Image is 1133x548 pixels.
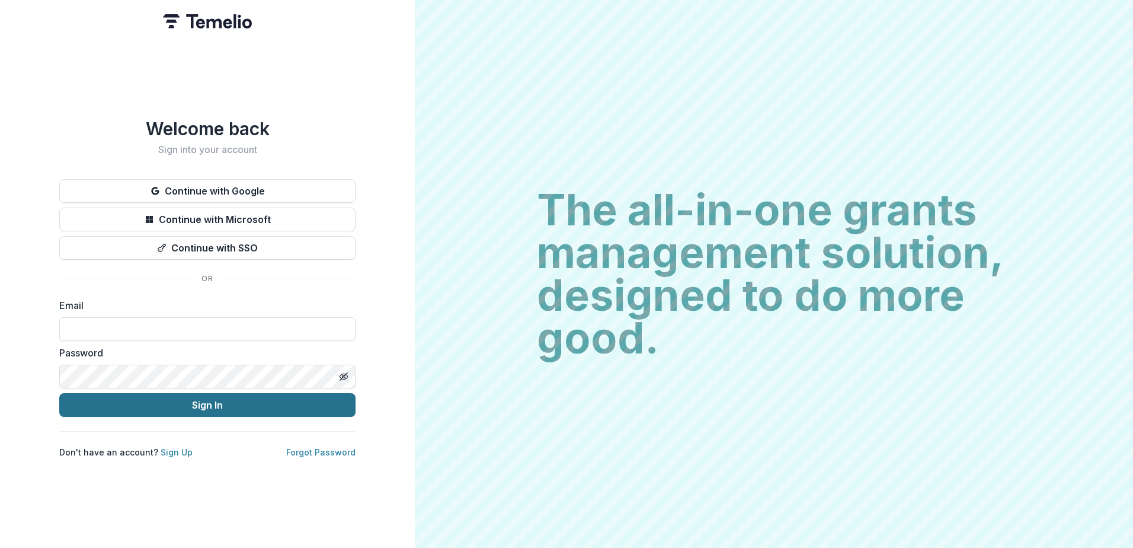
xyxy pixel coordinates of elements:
img: Temelio [163,14,252,28]
label: Password [59,346,348,360]
a: Sign Up [161,447,193,457]
a: Forgot Password [286,447,356,457]
button: Continue with Microsoft [59,208,356,231]
button: Continue with SSO [59,236,356,260]
h2: Sign into your account [59,144,356,155]
button: Toggle password visibility [334,367,353,386]
button: Sign In [59,393,356,417]
label: Email [59,298,348,313]
button: Continue with Google [59,179,356,203]
p: Don't have an account? [59,446,193,458]
h1: Welcome back [59,118,356,139]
